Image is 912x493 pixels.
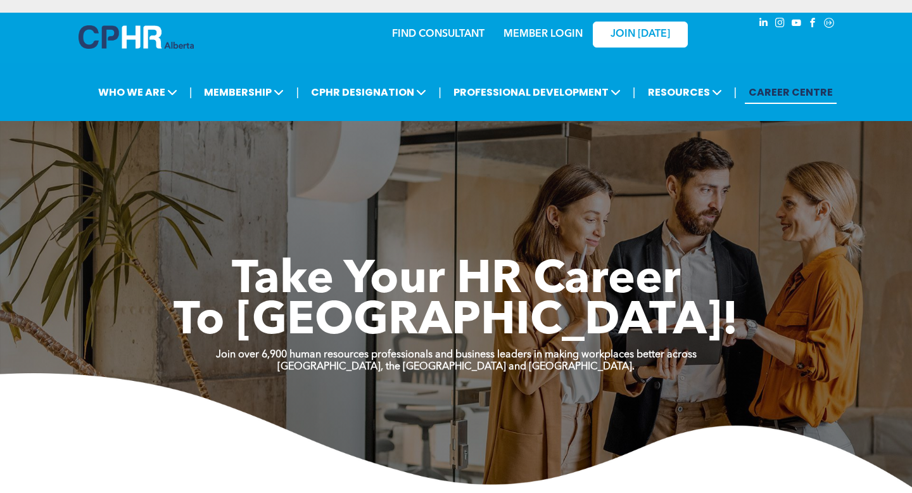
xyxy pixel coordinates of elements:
[450,80,624,104] span: PROFESSIONAL DEVELOPMENT
[806,16,820,33] a: facebook
[189,79,193,105] li: |
[277,362,635,372] strong: [GEOGRAPHIC_DATA], the [GEOGRAPHIC_DATA] and [GEOGRAPHIC_DATA].
[593,22,688,48] a: JOIN [DATE]
[745,80,837,104] a: CAREER CENTRE
[79,25,194,49] img: A blue and white logo for cp alberta
[174,299,738,345] span: To [GEOGRAPHIC_DATA]!
[822,16,836,33] a: Social network
[296,79,299,105] li: |
[644,80,726,104] span: RESOURCES
[438,79,441,105] li: |
[392,29,484,39] a: FIND CONSULTANT
[216,350,697,360] strong: Join over 6,900 human resources professionals and business leaders in making workplaces better ac...
[789,16,803,33] a: youtube
[611,29,670,41] span: JOIN [DATE]
[503,29,583,39] a: MEMBER LOGIN
[232,258,681,304] span: Take Your HR Career
[773,16,787,33] a: instagram
[633,79,636,105] li: |
[94,80,181,104] span: WHO WE ARE
[307,80,430,104] span: CPHR DESIGNATION
[734,79,737,105] li: |
[200,80,288,104] span: MEMBERSHIP
[756,16,770,33] a: linkedin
